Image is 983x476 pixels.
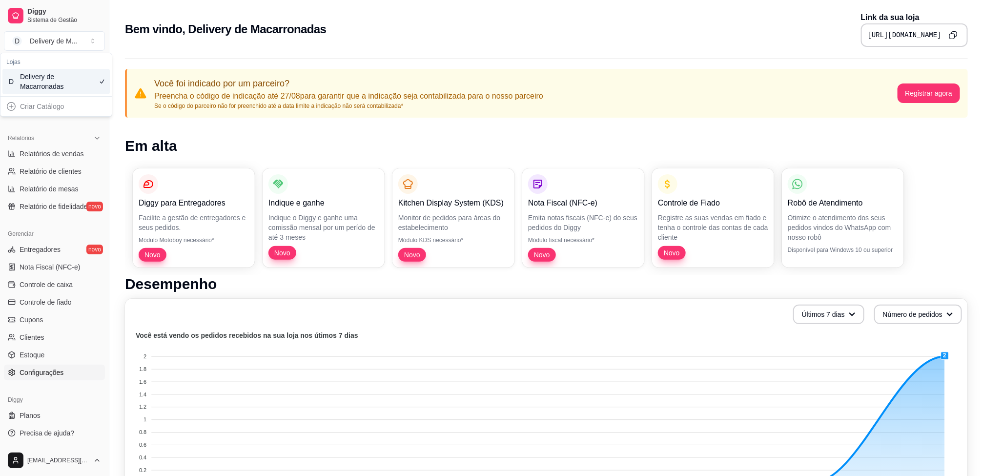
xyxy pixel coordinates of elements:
[139,213,249,232] p: Facilite a gestão de entregadores e seus pedidos.
[139,442,146,448] tspan: 0.6
[20,245,61,254] span: Entregadores
[268,213,379,242] p: Indique o Diggy e ganhe uma comissão mensal por um perído de até 3 meses
[4,330,105,345] a: Clientes
[528,197,638,209] p: Nota Fiscal (NFC-e)
[788,246,898,254] p: Disponível para Windows 10 ou superior
[4,31,105,51] button: Select a team
[4,242,105,257] a: Entregadoresnovo
[133,168,255,268] button: Diggy para EntregadoresFacilite a gestão de entregadores e seus pedidos.Módulo Motoboy necessário...
[652,168,774,268] button: Controle de FiadoRegistre as suas vendas em fiado e tenha o controle das contas de cada clienteNovo
[20,184,79,194] span: Relatório de mesas
[139,366,146,372] tspan: 1.8
[528,213,638,232] p: Emita notas fiscais (NFC-e) do seus pedidos do Diggy
[868,30,942,40] pre: [URL][DOMAIN_NAME]
[20,202,87,211] span: Relatório de fidelidade
[4,347,105,363] a: Estoque
[8,134,34,142] span: Relatórios
[530,250,554,260] span: Novo
[874,305,962,324] button: Número de pedidos
[4,277,105,292] a: Controle de caixa
[20,315,43,325] span: Cupons
[0,97,112,116] div: Suggestions
[4,408,105,423] a: Planos
[154,77,543,90] p: Você foi indicado por um parceiro?
[4,199,105,214] a: Relatório de fidelidadenovo
[125,137,968,155] h1: Em alta
[20,350,44,360] span: Estoque
[20,332,44,342] span: Clientes
[392,168,514,268] button: Kitchen Display System (KDS)Monitor de pedidos para áreas do estabelecimentoMódulo KDS necessário...
[125,21,327,37] h2: Bem vindo, Delivery de Macarronadas
[136,332,358,340] text: Você está vendo os pedidos recebidos na sua loja nos útimos 7 dias
[27,16,101,24] span: Sistema de Gestão
[398,197,509,209] p: Kitchen Display System (KDS)
[143,416,146,422] tspan: 1
[139,467,146,473] tspan: 0.2
[268,197,379,209] p: Indique e ganhe
[20,428,74,438] span: Precisa de ajuda?
[4,146,105,162] a: Relatórios de vendas
[782,168,904,268] button: Robô de AtendimentoOtimize o atendimento dos seus pedidos vindos do WhatsApp com nosso robôDispon...
[20,149,84,159] span: Relatórios de vendas
[4,164,105,179] a: Relatório de clientes
[4,294,105,310] a: Controle de fiado
[20,262,80,272] span: Nota Fiscal (NFC-e)
[945,27,961,43] button: Copy to clipboard
[0,53,112,96] div: Suggestions
[20,411,41,420] span: Planos
[4,312,105,328] a: Cupons
[522,168,644,268] button: Nota Fiscal (NFC-e)Emita notas fiscais (NFC-e) do seus pedidos do DiggyMódulo fiscal necessário*Novo
[20,368,63,377] span: Configurações
[139,379,146,385] tspan: 1.6
[143,353,146,359] tspan: 2
[20,72,64,91] div: Delivery de Macarronadas
[20,297,72,307] span: Controle de fiado
[4,392,105,408] div: Diggy
[861,12,968,23] p: Link da sua loja
[4,226,105,242] div: Gerenciar
[139,404,146,410] tspan: 1.2
[4,449,105,472] button: [EMAIL_ADDRESS][DOMAIN_NAME]
[4,425,105,441] a: Precisa de ajuda?
[139,455,146,460] tspan: 0.4
[125,275,968,293] h1: Desempenho
[528,236,638,244] p: Módulo fiscal necessário*
[788,213,898,242] p: Otimize o atendimento dos seus pedidos vindos do WhatsApp com nosso robô
[4,4,105,27] a: DiggySistema de Gestão
[270,248,294,258] span: Novo
[141,250,164,260] span: Novo
[263,168,385,268] button: Indique e ganheIndique o Diggy e ganhe uma comissão mensal por um perído de até 3 mesesNovo
[398,236,509,244] p: Módulo KDS necessário*
[398,213,509,232] p: Monitor de pedidos para áreas do estabelecimento
[30,36,77,46] div: Delivery de M ...
[660,248,684,258] span: Novo
[2,55,110,69] div: Lojas
[6,77,16,86] span: D
[154,90,543,102] p: Preencha o código de indicação até 27/08 para garantir que a indicação seja contabilizada para o ...
[20,166,82,176] span: Relatório de clientes
[788,197,898,209] p: Robô de Atendimento
[27,7,101,16] span: Diggy
[400,250,424,260] span: Novo
[12,36,22,46] span: D
[793,305,864,324] button: Últimos 7 dias
[658,213,768,242] p: Registre as suas vendas em fiado e tenha o controle das contas de cada cliente
[139,236,249,244] p: Módulo Motoboy necessário*
[658,197,768,209] p: Controle de Fiado
[139,429,146,435] tspan: 0.8
[139,197,249,209] p: Diggy para Entregadores
[20,280,73,290] span: Controle de caixa
[154,102,543,110] p: Se o código do parceiro não for preenchido até a data limite a indicação não será contabilizada*
[27,456,89,464] span: [EMAIL_ADDRESS][DOMAIN_NAME]
[4,365,105,380] a: Configurações
[4,181,105,197] a: Relatório de mesas
[898,83,961,103] button: Registrar agora
[139,392,146,397] tspan: 1.4
[4,259,105,275] a: Nota Fiscal (NFC-e)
